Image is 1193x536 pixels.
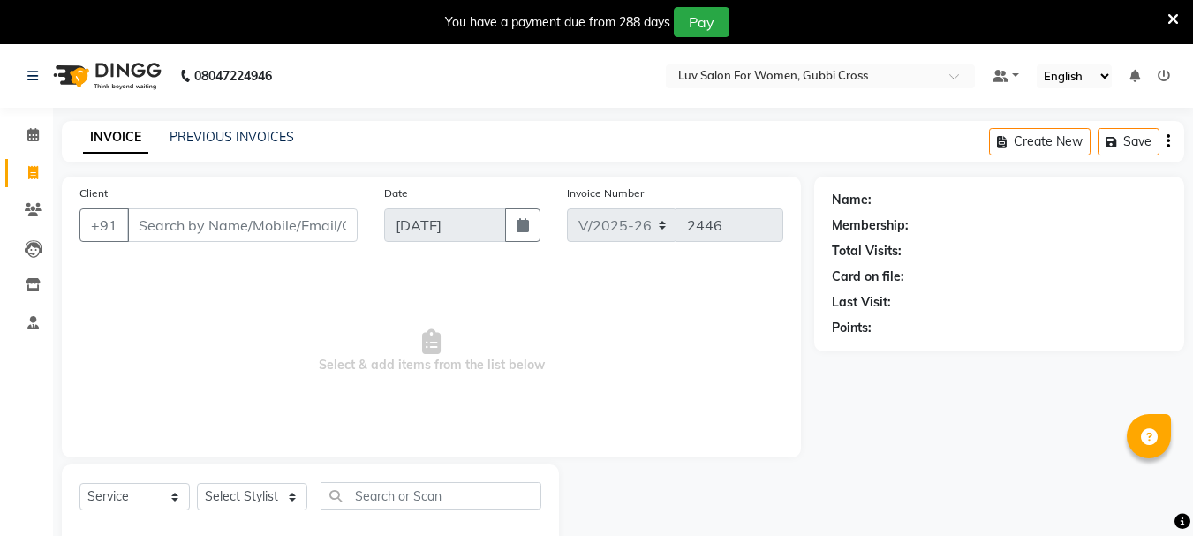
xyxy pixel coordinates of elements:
input: Search by Name/Mobile/Email/Code [127,208,358,242]
input: Search or Scan [321,482,541,510]
label: Client [79,185,108,201]
a: PREVIOUS INVOICES [170,129,294,145]
div: You have a payment due from 288 days [445,13,670,32]
a: INVOICE [83,122,148,154]
div: Membership: [832,216,909,235]
label: Date [384,185,408,201]
b: 08047224946 [194,51,272,101]
button: Create New [989,128,1091,155]
div: Total Visits: [832,242,902,260]
iframe: chat widget [1119,465,1175,518]
div: Card on file: [832,268,904,286]
div: Name: [832,191,872,209]
img: logo [45,51,166,101]
button: Pay [674,7,729,37]
div: Points: [832,319,872,337]
span: Select & add items from the list below [79,263,783,440]
label: Invoice Number [567,185,644,201]
button: Save [1098,128,1159,155]
div: Last Visit: [832,293,891,312]
button: +91 [79,208,129,242]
